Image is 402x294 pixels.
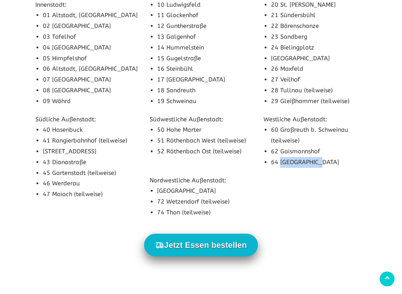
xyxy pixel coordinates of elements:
[157,54,253,64] li: 15 Gugelstraße
[271,157,367,168] li: 64 [GEOGRAPHIC_DATA]
[271,64,367,75] li: 26 Maxfeld
[43,75,138,86] li: 07 [GEOGRAPHIC_DATA]
[43,189,138,200] li: 47 Maiach (teilweise)
[258,115,372,168] div: Westliche Außenstadt:
[271,32,367,43] li: 23 Sandberg
[157,32,253,43] li: 13 Galgenhof
[271,54,367,64] li: [GEOGRAPHIC_DATA]
[157,43,253,54] li: 14 Hummelstein
[43,21,138,32] li: 02 [GEOGRAPHIC_DATA]
[157,86,253,96] li: 18 Sandreuth
[43,96,138,107] li: 09 Wöhrd
[157,208,253,218] li: 74 Thon (teilweise)
[43,147,138,157] li: [STREET_ADDRESS]
[157,10,253,21] li: 11 Glockenhof
[43,64,138,75] li: 06 Altstadt, [GEOGRAPHIC_DATA]
[43,86,138,96] li: 08 [GEOGRAPHIC_DATA]
[157,21,253,32] li: 12 Guntherstraße
[30,115,144,200] div: Südliche Außenstadt:
[43,32,138,43] li: 03 Tafelhof
[43,43,138,54] li: 04 [GEOGRAPHIC_DATA]
[157,197,253,208] li: 72 Wetzendorf (teilweise)
[271,21,367,32] li: 22 Bärenschanze
[144,234,258,257] button: Jetzt Essen bestellen
[271,125,367,147] li: 60 Großreuth b. Schweinau (teilweise)
[43,10,138,21] li: 01 Altstadt, [GEOGRAPHIC_DATA]
[43,179,138,189] li: 46 Werderau
[157,64,253,75] li: 16 Steinbühl
[43,157,138,168] li: 43 Dianastraße
[43,136,138,147] li: 41 Rangierbahnhof (teilweise)
[271,147,367,157] li: 62 Gaismannshof
[157,147,253,157] li: 52 Röthenbach Ost (teilweise)
[271,10,367,21] li: 21 Sündersbühl
[157,186,253,197] li: [GEOGRAPHIC_DATA]
[271,96,367,107] li: 29 Gleißhammer (teilweise)
[43,168,138,179] li: 45 Gartenstadt (teilweise)
[43,125,138,136] li: 40 Hasenbuck
[144,115,258,157] div: Südwestliche Außenstadt:
[271,86,367,96] li: 28 Tullnau (teilweise)
[157,125,253,136] li: 50 Hohe Marter
[271,43,367,54] li: 24 Bielingplatz
[43,54,138,64] li: 05 Himpfelshof
[271,75,367,86] li: 27 Veilhof
[157,96,253,107] li: 19 Schweinau
[157,136,253,147] li: 51 Röthenbach West (teilweise)
[157,75,253,86] li: 17 [GEOGRAPHIC_DATA]
[144,176,258,218] div: Nordwestliche Außenstadt:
